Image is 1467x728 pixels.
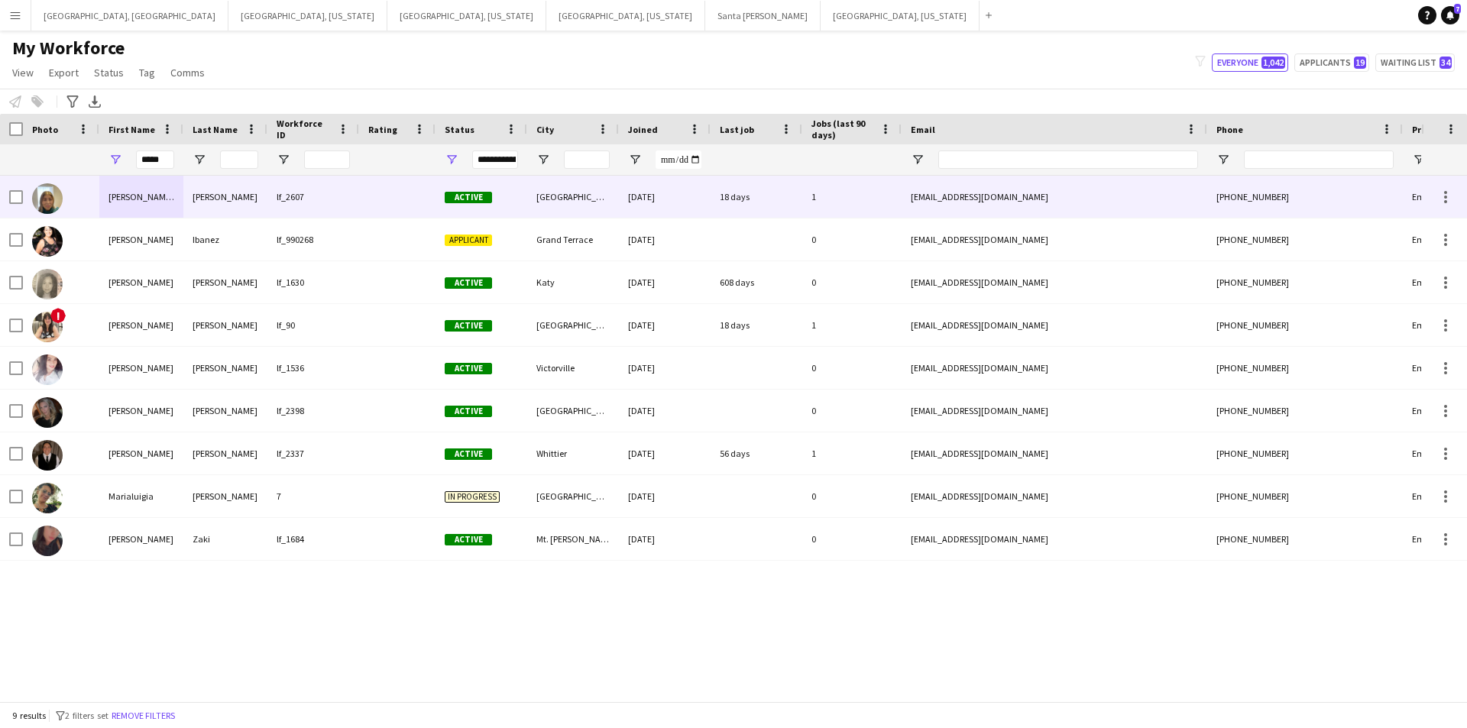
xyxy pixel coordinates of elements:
div: [DATE] [619,390,711,432]
div: [PERSON_NAME] [183,347,267,389]
img: Maria Nunez [32,354,63,385]
div: [PHONE_NUMBER] [1207,518,1403,560]
div: [EMAIL_ADDRESS][DOMAIN_NAME] [902,176,1207,218]
div: 0 [802,390,902,432]
div: lf_990268 [267,218,359,260]
span: Workforce ID [277,118,332,141]
div: lf_1630 [267,261,359,303]
img: Maria Salinas [32,440,63,471]
div: 18 days [711,176,802,218]
div: [PERSON_NAME] [99,432,183,474]
input: Workforce ID Filter Input [304,150,350,169]
button: [GEOGRAPHIC_DATA], [US_STATE] [387,1,546,31]
div: [GEOGRAPHIC_DATA][PERSON_NAME] [527,475,619,517]
span: Profile [1412,124,1443,135]
div: Mt. [PERSON_NAME] [527,518,619,560]
button: Open Filter Menu [1216,153,1230,167]
div: [PERSON_NAME] [183,475,267,517]
div: Victorville [527,347,619,389]
div: [PERSON_NAME] [183,176,267,218]
a: Export [43,63,85,83]
div: Katy [527,261,619,303]
div: [EMAIL_ADDRESS][DOMAIN_NAME] [902,475,1207,517]
input: Joined Filter Input [656,150,701,169]
div: [PERSON_NAME] De [PERSON_NAME] [99,176,183,218]
span: Email [911,124,935,135]
div: [EMAIL_ADDRESS][DOMAIN_NAME] [902,304,1207,346]
span: 7 [1454,4,1461,14]
div: lf_2398 [267,390,359,432]
div: lf_2607 [267,176,359,218]
span: Active [445,448,492,460]
span: Active [445,277,492,289]
button: Everyone1,042 [1212,53,1288,72]
span: View [12,66,34,79]
a: Status [88,63,130,83]
span: Joined [628,124,658,135]
img: Maria Miller [32,312,63,342]
span: Active [445,534,492,545]
div: [EMAIL_ADDRESS][DOMAIN_NAME] [902,261,1207,303]
span: Status [445,124,474,135]
span: My Workforce [12,37,125,60]
div: [PHONE_NUMBER] [1207,218,1403,260]
a: Comms [164,63,211,83]
input: Phone Filter Input [1244,150,1394,169]
div: 56 days [711,432,802,474]
span: Comms [170,66,205,79]
div: [EMAIL_ADDRESS][DOMAIN_NAME] [902,518,1207,560]
div: [PERSON_NAME] [99,518,183,560]
div: Grand Terrace [527,218,619,260]
span: Active [445,320,492,332]
div: 0 [802,261,902,303]
div: 1 [802,304,902,346]
button: [GEOGRAPHIC_DATA], [GEOGRAPHIC_DATA] [31,1,228,31]
div: 1 [802,176,902,218]
div: 18 days [711,304,802,346]
button: Waiting list34 [1375,53,1455,72]
span: In progress [445,491,500,503]
div: Marialuigia [99,475,183,517]
div: [GEOGRAPHIC_DATA] [527,390,619,432]
button: Open Filter Menu [628,153,642,167]
span: Tag [139,66,155,79]
input: Email Filter Input [938,150,1198,169]
a: Tag [133,63,161,83]
span: 34 [1439,57,1452,69]
a: View [6,63,40,83]
img: Maria De Lourdes Figueroa [32,183,63,214]
button: Santa [PERSON_NAME] [705,1,821,31]
div: [DATE] [619,475,711,517]
div: [PERSON_NAME] [99,304,183,346]
button: Open Filter Menu [277,153,290,167]
div: 608 days [711,261,802,303]
div: [DATE] [619,218,711,260]
div: [DATE] [619,518,711,560]
div: 7 [267,475,359,517]
img: Marialuigia Vilella [32,483,63,513]
div: 0 [802,218,902,260]
div: [EMAIL_ADDRESS][DOMAIN_NAME] [902,347,1207,389]
input: City Filter Input [564,150,610,169]
input: Last Name Filter Input [220,150,258,169]
button: [GEOGRAPHIC_DATA], [US_STATE] [228,1,387,31]
div: [PHONE_NUMBER] [1207,304,1403,346]
span: Active [445,406,492,417]
span: ! [50,308,66,323]
div: [PHONE_NUMBER] [1207,475,1403,517]
div: [PHONE_NUMBER] [1207,390,1403,432]
span: First Name [108,124,155,135]
div: [DATE] [619,261,711,303]
div: [EMAIL_ADDRESS][DOMAIN_NAME] [902,390,1207,432]
button: [GEOGRAPHIC_DATA], [US_STATE] [821,1,980,31]
div: lf_2337 [267,432,359,474]
app-action-btn: Advanced filters [63,92,82,111]
span: City [536,124,554,135]
img: Maria Roy [32,397,63,428]
div: [PHONE_NUMBER] [1207,432,1403,474]
img: Maria Ibanez [32,226,63,257]
button: Remove filters [108,707,178,724]
button: Open Filter Menu [911,153,925,167]
div: [PERSON_NAME] [99,218,183,260]
span: Phone [1216,124,1243,135]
